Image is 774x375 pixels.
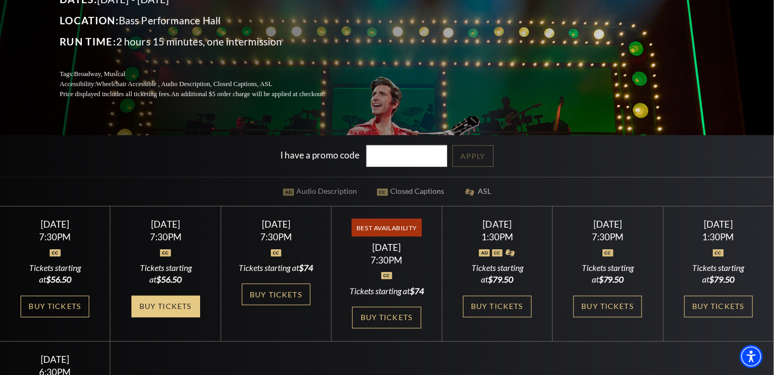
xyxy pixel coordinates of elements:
[96,80,272,88] span: Wheelchair Accessible , Audio Description, Closed Captions, ASL
[13,219,98,230] div: [DATE]
[123,232,208,241] div: 7:30PM
[599,274,624,284] span: $79.50
[299,262,314,273] span: $74
[21,296,89,317] a: Buy Tickets
[488,274,513,284] span: $79.50
[60,14,119,26] span: Location:
[123,219,208,230] div: [DATE]
[171,90,325,98] span: An additional $5 order charge will be applied at checkout.
[234,232,319,241] div: 7:30PM
[60,12,350,29] p: Bass Performance Hall
[463,296,532,317] a: Buy Tickets
[344,256,429,265] div: 7:30PM
[455,262,540,286] div: Tickets starting at
[60,33,350,50] p: 2 hours 15 minutes, one intermission
[60,89,350,99] p: Price displayed includes all ticketing fees.
[60,35,116,48] span: Run Time:
[280,149,360,161] label: I have a promo code
[410,286,424,296] span: $74
[352,219,422,237] span: Best Availability
[740,345,763,368] div: Accessibility Menu
[573,296,642,317] a: Buy Tickets
[565,219,650,230] div: [DATE]
[74,70,125,78] span: Broadway, Musical
[60,69,350,79] p: Tags:
[156,274,182,284] span: $56.50
[676,219,761,230] div: [DATE]
[676,232,761,241] div: 1:30PM
[565,232,650,241] div: 7:30PM
[13,262,98,286] div: Tickets starting at
[344,242,429,253] div: [DATE]
[234,262,319,274] div: Tickets starting at
[455,219,540,230] div: [DATE]
[123,262,208,286] div: Tickets starting at
[709,274,734,284] span: $79.50
[46,274,71,284] span: $56.50
[684,296,753,317] a: Buy Tickets
[352,307,421,329] a: Buy Tickets
[242,284,310,305] a: Buy Tickets
[13,354,98,365] div: [DATE]
[676,262,761,286] div: Tickets starting at
[234,219,319,230] div: [DATE]
[565,262,650,286] div: Tickets starting at
[455,232,540,241] div: 1:30PM
[60,79,350,89] p: Accessibility:
[344,285,429,297] div: Tickets starting at
[131,296,200,317] a: Buy Tickets
[13,232,98,241] div: 7:30PM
